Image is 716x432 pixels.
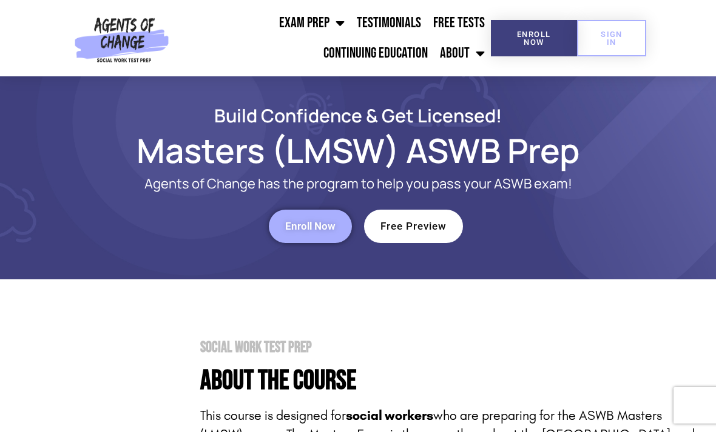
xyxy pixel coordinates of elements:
[434,38,491,68] a: About
[30,107,686,124] h2: Build Confidence & Get Licensed!
[200,367,704,394] h4: About the Course
[596,30,627,46] span: SIGN IN
[174,8,491,68] nav: Menu
[285,221,336,231] span: Enroll Now
[346,408,433,424] strong: social workers
[317,38,434,68] a: Continuing Education
[577,20,646,56] a: SIGN IN
[510,30,558,46] span: Enroll Now
[269,210,352,243] a: Enroll Now
[380,221,447,231] span: Free Preview
[79,176,637,191] p: Agents of Change has the program to help you pass your ASWB exam!
[30,136,686,164] h1: Masters (LMSW) ASWB Prep
[273,8,351,38] a: Exam Prep
[364,210,463,243] a: Free Preview
[491,20,578,56] a: Enroll Now
[427,8,491,38] a: Free Tests
[351,8,427,38] a: Testimonials
[200,340,704,355] h2: Social Work Test Prep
